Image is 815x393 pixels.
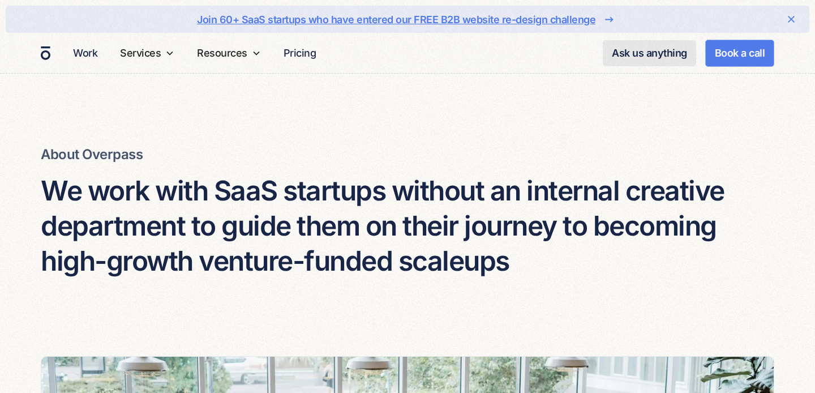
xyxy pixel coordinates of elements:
a: Ask us anything [603,40,696,66]
h4: We work with SaaS startups without an internal creative department to guide them on their journey... [41,173,774,279]
a: Pricing [279,42,321,64]
div: Resources [192,33,265,73]
div: Services [115,33,179,73]
a: home [41,46,50,61]
div: Join 60+ SaaS startups who have entered our FREE B2B website re-design challenge [197,12,595,27]
div: Resources [197,45,247,61]
div: Services [120,45,161,61]
h6: About Overpass [41,145,774,164]
a: Join 60+ SaaS startups who have entered our FREE B2B website re-design challenge [42,10,773,28]
a: Book a call [705,40,775,67]
a: Work [68,42,102,64]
